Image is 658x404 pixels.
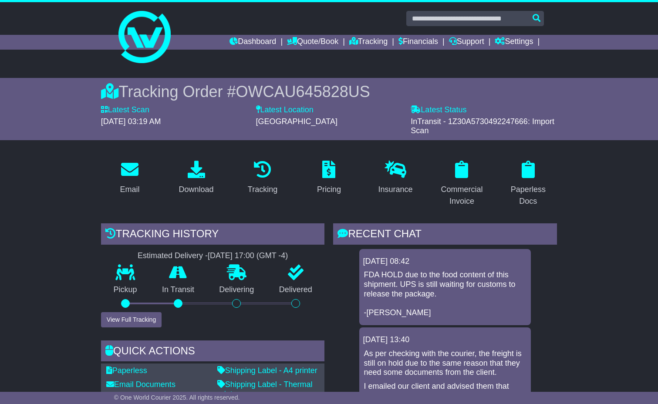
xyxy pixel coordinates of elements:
a: Email Documents [106,380,175,389]
a: Shipping Label - Thermal printer [217,380,313,398]
div: Estimated Delivery - [101,251,325,261]
div: Pricing [317,184,341,195]
div: [DATE] 13:40 [363,335,527,345]
a: Commercial Invoice [433,158,490,210]
a: Tracking [242,158,283,199]
p: Delivering [207,285,267,295]
span: © One World Courier 2025. All rights reserved. [114,394,240,401]
a: Quote/Book [287,35,338,50]
p: Pickup [101,285,149,295]
a: Paperless Docs [499,158,557,210]
div: Commercial Invoice [439,184,485,207]
div: Tracking Order # [101,82,557,101]
a: Download [173,158,219,199]
div: [DATE] 17:00 (GMT -4) [208,251,288,261]
a: Dashboard [229,35,276,50]
div: RECENT CHAT [333,223,557,247]
a: Pricing [311,158,347,199]
p: As per checking with the courier, the freight is still on hold due to the same reason that they n... [364,349,526,377]
div: Download [179,184,214,195]
a: Settings [495,35,533,50]
span: OWCAU645828US [236,83,370,101]
a: Financials [398,35,438,50]
div: Quick Actions [101,340,325,364]
button: View Full Tracking [101,312,162,327]
label: Latest Status [411,105,466,115]
div: Tracking history [101,223,325,247]
a: Shipping Label - A4 printer [217,366,317,375]
div: [DATE] 08:42 [363,257,527,266]
span: InTransit - 1Z30A5730492247666: Import Scan [411,117,554,135]
label: Latest Location [256,105,314,115]
label: Latest Scan [101,105,149,115]
a: Email [115,158,145,199]
div: Email [120,184,140,195]
span: [GEOGRAPHIC_DATA] [256,117,337,126]
p: Delivered [267,285,324,295]
div: Tracking [248,184,277,195]
p: FDA HOLD due to the food content of this shipment. UPS is still waiting for customs to release th... [364,270,526,317]
a: Tracking [349,35,388,50]
span: [DATE] 03:19 AM [101,117,161,126]
div: Paperless Docs [505,184,551,207]
div: Insurance [378,184,412,195]
p: In Transit [149,285,206,295]
a: Paperless [106,366,147,375]
a: Support [449,35,484,50]
a: Insurance [372,158,418,199]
